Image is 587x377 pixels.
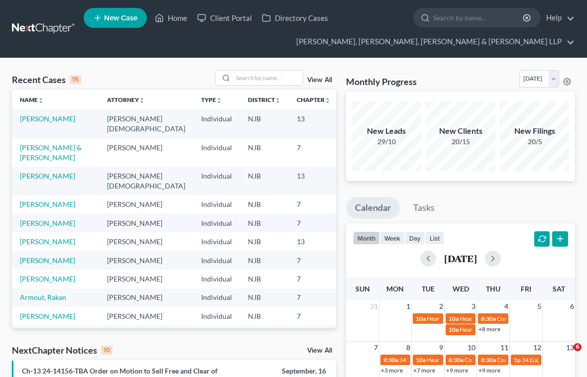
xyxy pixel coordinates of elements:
[427,356,504,364] span: Hearing for [PERSON_NAME]
[248,96,281,103] a: Districtunfold_more
[193,232,240,251] td: Individual
[289,195,339,214] td: 7
[70,75,81,84] div: 15
[355,284,370,293] span: Sun
[150,9,192,27] a: Home
[193,109,240,138] td: Individual
[99,109,193,138] td: [PERSON_NAME][DEMOGRAPHIC_DATA]
[20,275,75,283] a: [PERSON_NAME]
[193,138,240,167] td: Individual
[446,367,468,374] a: +9 more
[240,270,289,288] td: NJB
[20,96,44,103] a: Nameunfold_more
[416,356,426,364] span: 10a
[541,9,575,27] a: Help
[38,97,44,103] i: unfold_more
[193,195,240,214] td: Individual
[99,251,193,270] td: [PERSON_NAME]
[426,125,495,137] div: New Clients
[422,284,435,293] span: Tue
[346,76,417,88] h3: Monthly Progress
[193,251,240,270] td: Individual
[470,300,476,312] span: 3
[240,251,289,270] td: NJB
[99,138,193,167] td: [PERSON_NAME]
[233,71,303,85] input: Search by name...
[569,300,575,312] span: 6
[453,284,469,293] span: Wed
[193,288,240,307] td: Individual
[240,138,289,167] td: NJB
[405,300,411,312] span: 1
[532,342,542,354] span: 12
[449,356,464,364] span: 8:30a
[99,167,193,195] td: [PERSON_NAME][DEMOGRAPHIC_DATA]
[20,172,75,180] a: [PERSON_NAME]
[373,342,379,354] span: 7
[257,9,333,27] a: Directory Cases
[444,253,477,264] h2: [DATE]
[289,251,339,270] td: 7
[289,232,339,251] td: 13
[216,97,222,103] i: unfold_more
[514,356,521,364] span: 1p
[425,231,444,245] button: list
[101,346,113,355] div: 10
[104,14,137,22] span: New Case
[449,315,459,322] span: 10a
[240,195,289,214] td: NJB
[240,167,289,195] td: NJB
[289,270,339,288] td: 7
[193,167,240,195] td: Individual
[352,125,421,137] div: New Leads
[386,284,404,293] span: Mon
[352,137,421,147] div: 29/10
[232,366,326,376] div: September, 16
[500,137,570,147] div: 20/5
[240,307,289,325] td: NJB
[99,214,193,232] td: [PERSON_NAME]
[12,344,113,356] div: NextChapter Notices
[107,96,145,103] a: Attorneyunfold_more
[404,197,444,219] a: Tasks
[20,143,82,162] a: [PERSON_NAME] & [PERSON_NAME]
[193,214,240,232] td: Individual
[99,288,193,307] td: [PERSON_NAME]
[467,342,476,354] span: 10
[192,9,257,27] a: Client Portal
[20,237,75,246] a: [PERSON_NAME]
[20,312,75,320] a: [PERSON_NAME]
[449,326,459,333] span: 10a
[20,114,75,123] a: [PERSON_NAME]
[503,300,509,312] span: 4
[427,315,504,322] span: Hearing for [PERSON_NAME]
[99,307,193,325] td: [PERSON_NAME]
[297,96,331,103] a: Chapterunfold_more
[12,74,81,86] div: Recent Cases
[380,231,405,245] button: week
[478,367,500,374] a: +9 more
[20,219,75,227] a: [PERSON_NAME]
[289,326,339,344] td: 7
[381,367,403,374] a: +3 more
[291,33,575,51] a: [PERSON_NAME], [PERSON_NAME], [PERSON_NAME] & [PERSON_NAME] LLP
[399,356,495,364] span: 341(a) meeting for [PERSON_NAME]
[99,195,193,214] td: [PERSON_NAME]
[460,315,537,322] span: Hearing for [PERSON_NAME]
[413,367,435,374] a: +7 more
[139,97,145,103] i: unfold_more
[438,300,444,312] span: 2
[99,232,193,251] td: [PERSON_NAME]
[405,231,425,245] button: day
[20,200,75,208] a: [PERSON_NAME]
[369,300,379,312] span: 31
[99,270,193,288] td: [PERSON_NAME]
[438,342,444,354] span: 9
[426,137,495,147] div: 20/15
[346,197,400,219] a: Calendar
[325,97,331,103] i: unfold_more
[383,356,398,364] span: 9:30a
[481,315,496,322] span: 8:30a
[553,343,577,367] iframe: Intercom live chat
[289,307,339,325] td: 7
